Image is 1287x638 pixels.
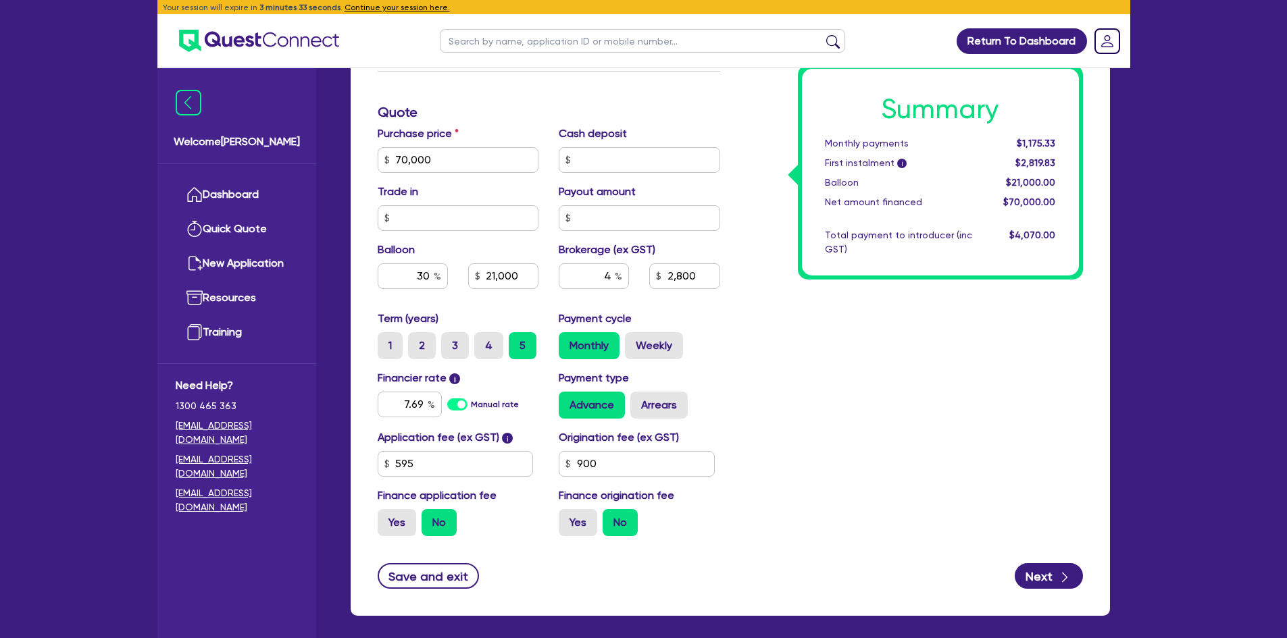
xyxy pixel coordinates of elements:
[559,487,674,504] label: Finance origination fee
[815,176,982,190] div: Balloon
[259,3,340,12] span: 3 minutes 33 seconds
[502,433,513,444] span: i
[176,486,298,514] a: [EMAIL_ADDRESS][DOMAIN_NAME]
[345,1,450,14] button: Continue your session here.
[176,452,298,481] a: [EMAIL_ADDRESS][DOMAIN_NAME]
[378,370,461,386] label: Financier rate
[176,212,298,246] a: Quick Quote
[815,195,982,209] div: Net amount financed
[559,184,636,200] label: Payout amount
[378,332,403,359] label: 1
[441,332,469,359] label: 3
[378,487,497,504] label: Finance application fee
[449,373,460,384] span: i
[176,315,298,350] a: Training
[186,324,203,340] img: training
[825,93,1056,126] h1: Summary
[174,134,300,150] span: Welcome [PERSON_NAME]
[378,184,418,200] label: Trade in
[176,377,298,394] span: Need Help?
[815,136,982,151] div: Monthly payments
[559,509,597,536] label: Yes
[559,392,625,419] label: Advance
[176,419,298,447] a: [EMAIL_ADDRESS][DOMAIN_NAME]
[1090,24,1125,59] a: Dropdown toggle
[186,290,203,306] img: resources
[378,429,499,446] label: Application fee (ex GST)
[1006,177,1055,188] span: $21,000.00
[559,332,620,359] label: Monthly
[603,509,638,536] label: No
[559,311,632,327] label: Payment cycle
[474,332,503,359] label: 4
[176,281,298,315] a: Resources
[378,311,438,327] label: Term (years)
[559,370,629,386] label: Payment type
[471,398,519,410] label: Manual rate
[1015,157,1055,168] span: $2,819.83
[815,156,982,170] div: First instalment
[179,30,339,52] img: quest-connect-logo-blue
[186,255,203,271] img: new-application
[897,159,907,169] span: i
[378,126,459,142] label: Purchase price
[957,28,1087,54] a: Return To Dashboard
[559,242,655,258] label: Brokerage (ex GST)
[630,392,688,419] label: Arrears
[1015,563,1083,589] button: Next
[559,429,679,446] label: Origination fee (ex GST)
[176,246,298,281] a: New Application
[186,221,203,237] img: quick-quote
[559,126,627,142] label: Cash deposit
[625,332,683,359] label: Weekly
[378,563,480,589] button: Save and exit
[378,509,416,536] label: Yes
[422,509,457,536] label: No
[378,104,720,120] h3: Quote
[815,228,982,257] div: Total payment to introducer (inc GST)
[176,178,298,212] a: Dashboard
[176,399,298,413] span: 1300 465 363
[1009,230,1055,240] span: $4,070.00
[408,332,436,359] label: 2
[1017,138,1055,149] span: $1,175.33
[176,90,201,115] img: icon-menu-close
[1003,196,1055,207] span: $70,000.00
[378,242,415,258] label: Balloon
[440,29,845,53] input: Search by name, application ID or mobile number...
[509,332,536,359] label: 5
